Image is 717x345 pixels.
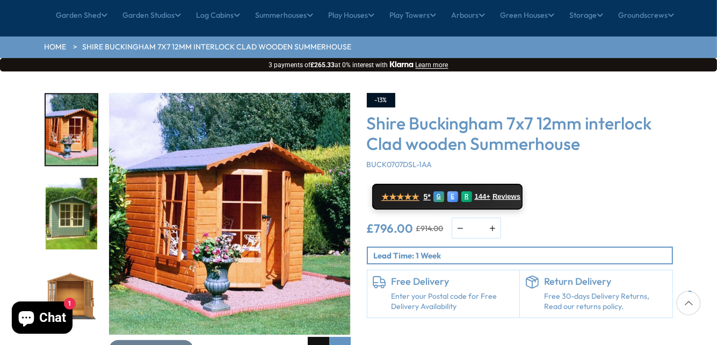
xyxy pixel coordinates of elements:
a: Play Houses [329,2,375,28]
div: -13% [367,93,395,107]
span: 144+ [475,192,490,201]
a: Summerhouses [256,2,314,28]
a: Shire Buckingham 7x7 12mm interlock Clad wooden Summerhouse [83,42,352,53]
a: Garden Studios [123,2,182,28]
p: Free 30-days Delivery Returns, Read our returns policy. [544,291,667,312]
a: Arbours [452,2,486,28]
img: BuckinghamSummerhouse_2_d21bea0c-6054-4d2c-a217-887630b6075b_200x200.jpg [46,94,97,166]
inbox-online-store-chat: Shopify online store chat [9,301,76,336]
a: Enter your Postal code for Free Delivery Availability [392,291,515,312]
img: BuckinghamSummerhouse3_c4000c55-2096-435e-8652-8f77f75f598c_200x200.jpg [46,178,97,250]
div: 7 / 10 [45,261,98,335]
div: R [461,191,472,202]
span: ★★★★★ [382,192,419,202]
a: ★★★★★ 5* G E R 144+ Reviews [372,184,523,210]
a: Log Cabins [197,2,241,28]
ins: £796.00 [367,222,414,234]
h6: Return Delivery [544,276,667,287]
div: 6 / 10 [45,177,98,251]
span: Reviews [493,192,520,201]
div: E [447,191,458,202]
h6: Free Delivery [392,276,515,287]
img: Buckingham_2dropen_White_0001_01ea0801-70f8-4b4e-8d1b-66ecdb7ef7f7_200x200.jpg [46,262,97,334]
a: Play Towers [390,2,437,28]
del: £914.00 [416,225,444,232]
a: Green Houses [501,2,555,28]
div: G [433,191,444,202]
p: Lead Time: 1 Week [374,250,672,261]
a: HOME [45,42,67,53]
div: 5 / 10 [45,93,98,167]
a: Storage [570,2,604,28]
img: Shire Buckingham 7x7 12mm interlock Clad wooden Summerhouse - Best Shed [109,93,351,335]
a: Garden Shed [56,2,108,28]
h3: Shire Buckingham 7x7 12mm interlock Clad wooden Summerhouse [367,113,673,154]
a: Groundscrews [619,2,675,28]
span: BUCK0707DSL-1AA [367,160,432,169]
